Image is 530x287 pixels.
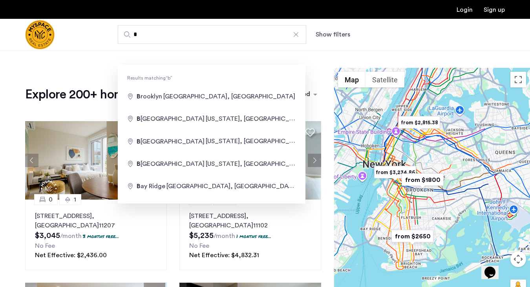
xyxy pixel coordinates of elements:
span: $5,235 [189,232,214,240]
span: B [137,138,141,145]
button: Toggle fullscreen view [510,72,526,87]
button: Map camera controls [510,251,526,267]
a: Registration [484,7,505,13]
p: [STREET_ADDRESS] 11207 [35,211,157,230]
span: Net Effective: $4,832.31 [189,252,259,258]
span: Results matching [118,74,305,82]
a: 01[STREET_ADDRESS], [GEOGRAPHIC_DATA]112073 months free...No FeeNet Effective: $2,436.00 [25,200,167,270]
div: from $3,234.86 [371,163,419,181]
span: [GEOGRAPHIC_DATA], [GEOGRAPHIC_DATA] [163,93,295,100]
span: [GEOGRAPHIC_DATA] [137,138,206,145]
img: 1997_638519001096654587.png [25,121,167,200]
span: 0 [49,195,53,204]
span: No Fee [35,243,55,249]
iframe: chat widget [481,256,506,279]
sub: /month [214,233,235,239]
button: Next apartment [308,154,321,167]
button: Show satellite imagery [366,72,404,87]
span: [GEOGRAPHIC_DATA] [137,161,206,167]
span: Net Effective: $2,436.00 [35,252,107,258]
a: 22[STREET_ADDRESS], [GEOGRAPHIC_DATA]111021 months free...No FeeNet Effective: $4,832.31 [179,200,321,270]
span: B [137,93,141,100]
span: [GEOGRAPHIC_DATA], [GEOGRAPHIC_DATA], [GEOGRAPHIC_DATA] [166,183,366,189]
span: $3,045 [35,232,60,240]
h1: Explore 200+ homes and apartments [25,87,226,102]
span: [US_STATE], [GEOGRAPHIC_DATA], [GEOGRAPHIC_DATA] [206,115,376,122]
span: B [137,116,141,122]
input: Apartment Search [118,25,306,44]
div: from $2650 [388,227,437,245]
sub: /month [60,233,82,239]
span: rooklyn [137,93,163,100]
img: logo [25,20,55,49]
button: Show or hide filters [316,30,350,39]
button: Show street map [338,72,366,87]
span: [US_STATE], [GEOGRAPHIC_DATA], [GEOGRAPHIC_DATA] [206,160,376,167]
div: from $1800 [398,171,447,189]
a: Login [457,7,473,13]
span: 1 [74,195,76,204]
a: Cazamio Logo [25,20,55,49]
p: 3 months free... [83,233,119,240]
div: from $2,815.38 [395,114,443,131]
p: [STREET_ADDRESS] 11102 [189,211,311,230]
q: b [166,76,172,80]
span: [US_STATE], [GEOGRAPHIC_DATA], [GEOGRAPHIC_DATA] [206,138,376,144]
p: 1 months free... [236,233,271,240]
span: [GEOGRAPHIC_DATA] [137,116,206,122]
button: Previous apartment [25,154,38,167]
span: No Fee [189,243,209,249]
span: B [137,161,141,167]
span: B [137,183,141,189]
span: ay Ridge [137,183,166,189]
